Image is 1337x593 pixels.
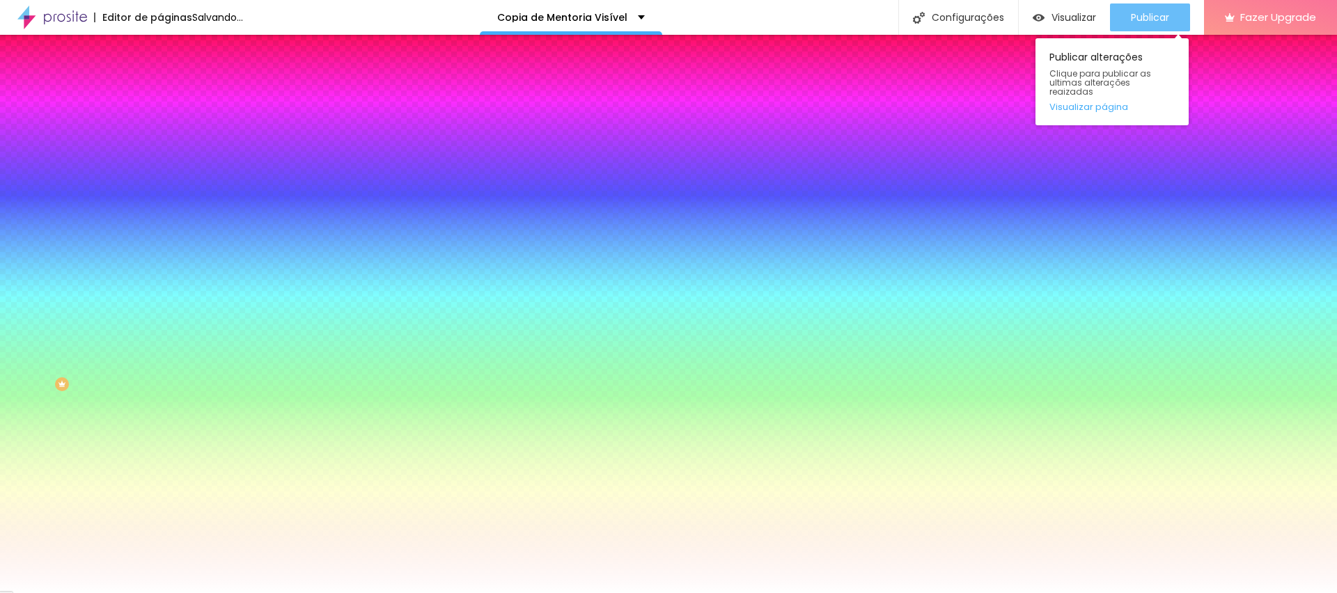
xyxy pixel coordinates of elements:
[1019,3,1110,31] button: Visualizar
[1033,12,1045,24] img: view-1.svg
[497,13,627,22] p: Copia de Mentoria Visível
[192,13,243,22] div: Salvando...
[1240,11,1316,23] span: Fazer Upgrade
[1131,12,1169,23] span: Publicar
[913,12,925,24] img: Icone
[94,13,192,22] div: Editor de páginas
[1049,69,1175,97] span: Clique para publicar as ultimas alterações reaizadas
[1110,3,1190,31] button: Publicar
[1035,38,1189,125] div: Publicar alterações
[1051,12,1096,23] span: Visualizar
[1049,102,1175,111] a: Visualizar página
